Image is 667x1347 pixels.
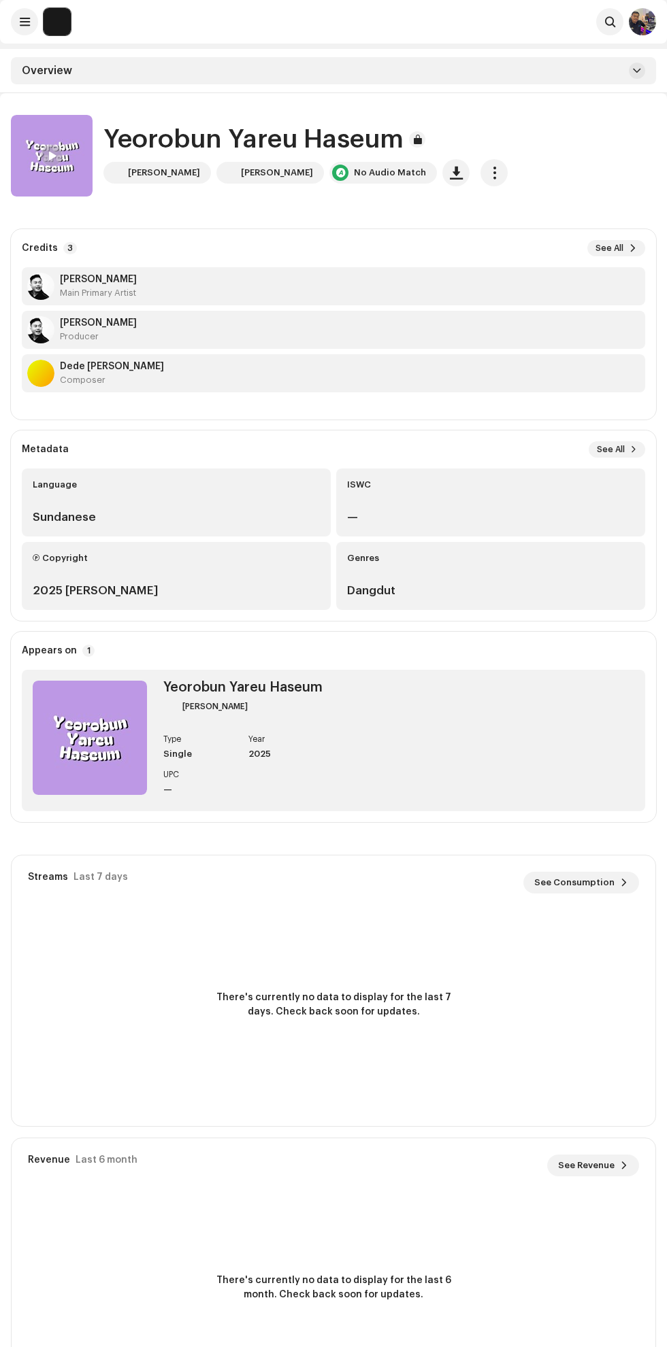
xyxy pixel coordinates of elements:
div: — [347,509,634,526]
img: bce675f5-cfee-47ff-ae06-ca02b2ab369f [106,165,123,181]
img: 39115c42-cfed-44ea-876f-6f1ca6c40d37 [11,115,93,197]
img: bce675f5-cfee-47ff-ae06-ca02b2ab369f [163,700,177,713]
span: There's currently no data to display for the last 6 month. Check back soon for updates. [211,1274,456,1302]
div: ISWC [347,479,634,490]
button: See All [589,441,645,458]
img: bce675f5-cfee-47ff-ae06-ca02b2ab369f [27,316,54,343]
img: d60ecab1-267f-4fbc-90db-2a3bb31387e7 [629,8,656,35]
div: [PERSON_NAME] [128,167,200,178]
div: Streams [28,872,68,883]
div: No Audio Match [354,167,426,178]
button: See Consumption [523,872,639,893]
div: Genres [347,553,634,564]
div: 2025 [PERSON_NAME] [33,583,320,599]
h1: Yeorobun Yareu Haseum [103,125,404,154]
div: Last 7 days [74,872,128,883]
div: — [163,784,238,795]
div: Main Primary Artist [60,288,137,299]
div: Last 6 month [76,1155,137,1165]
div: UPC [163,770,238,779]
div: Single [163,749,238,760]
div: Composer [60,375,164,386]
div: Type [163,735,238,743]
div: Producer [60,331,137,342]
div: 2025 [248,749,323,760]
img: bce675f5-cfee-47ff-ae06-ca02b2ab369f [27,273,54,300]
strong: Dede Maulana Yusup [60,361,164,372]
strong: Dede Omat [60,318,137,328]
strong: Dede Omat [60,274,137,285]
p-badge: 3 [63,242,77,254]
div: Yeorobun Yareu Haseum [163,681,323,694]
strong: Metadata [22,444,69,455]
strong: Appears on [22,645,77,656]
div: Revenue [28,1155,70,1165]
img: de0d2825-999c-4937-b35a-9adca56ee094 [44,8,71,35]
span: See Revenue [558,1152,615,1179]
img: 39115c42-cfed-44ea-876f-6f1ca6c40d37 [33,681,147,795]
img: b9a72282-1522-4eb1-9370-deffd57ae832 [219,165,235,181]
div: Sundanese [33,509,320,526]
div: Dangdut [347,583,634,599]
button: See Revenue [547,1155,639,1176]
span: There's currently no data to display for the last 7 days. Check back soon for updates. [211,991,456,1019]
div: Year [248,735,323,743]
span: See All [597,444,625,455]
span: See All [596,243,623,254]
button: See All [587,240,645,256]
p-badge: 1 [82,645,95,657]
div: [PERSON_NAME] [182,701,248,712]
strong: Credits [22,243,58,254]
div: Ⓟ Copyright [33,553,320,564]
div: Language [33,479,320,490]
div: [PERSON_NAME] [241,167,313,178]
span: See Consumption [534,869,615,896]
span: Overview [22,65,72,76]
